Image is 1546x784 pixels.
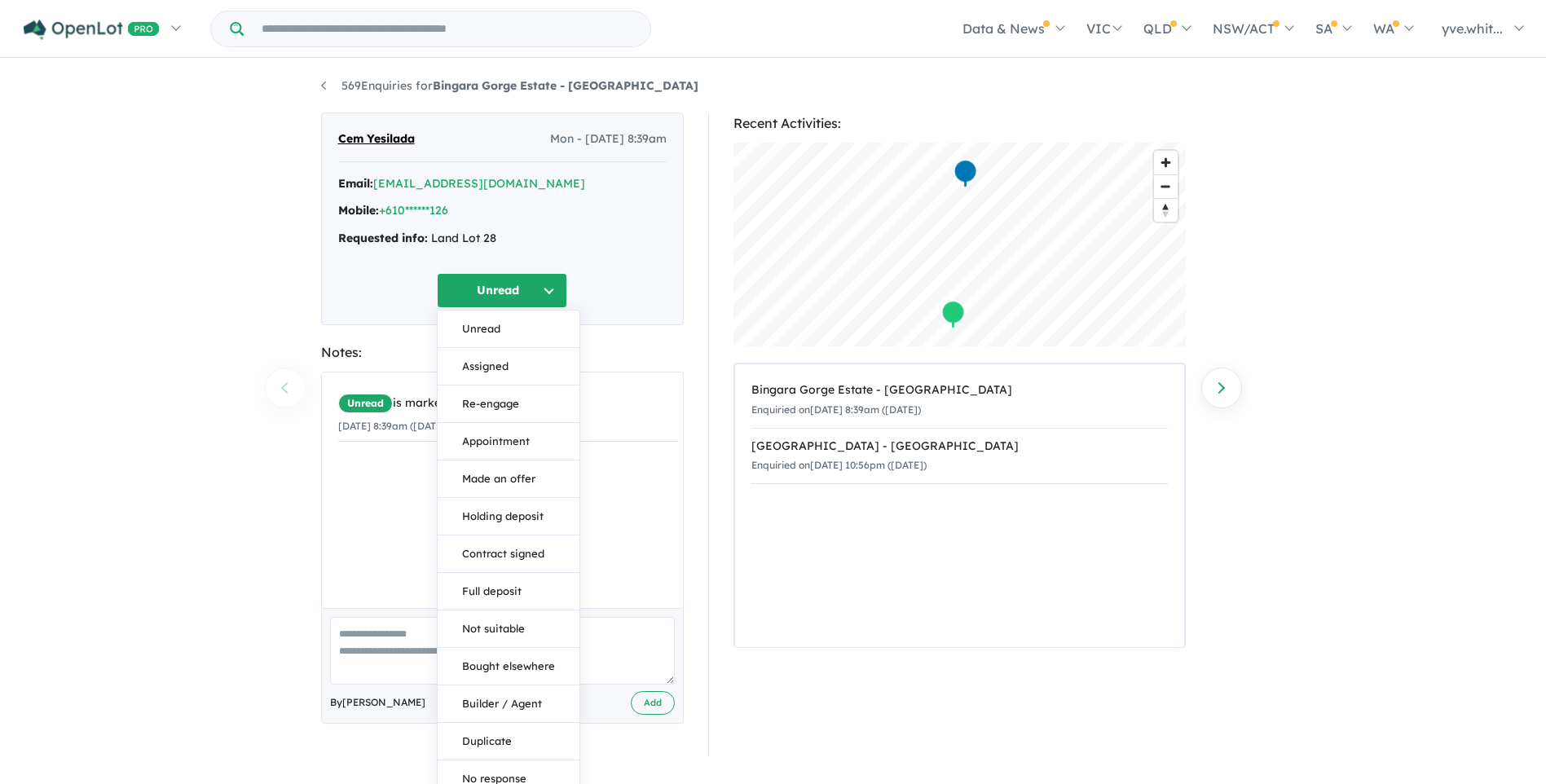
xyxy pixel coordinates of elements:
[321,77,1226,96] nav: breadcrumb
[751,403,921,416] small: Enquiried on [DATE] 8:39am ([DATE])
[733,112,1186,134] div: Recent Activities:
[940,300,965,330] div: Map marker
[1442,20,1503,37] span: yve.whit...
[733,143,1186,346] canvas: Map
[1154,198,1178,222] button: Reset bearing to north
[1154,174,1178,198] button: Zoom out
[338,229,667,249] div: Land Lot 28
[438,311,579,348] button: Unread
[338,420,449,432] small: [DATE] 8:39am ([DATE])
[438,498,579,535] button: Holding deposit
[338,176,373,191] strong: Email:
[751,437,1168,456] div: [GEOGRAPHIC_DATA] - [GEOGRAPHIC_DATA]
[330,694,425,711] span: By [PERSON_NAME]
[751,372,1168,429] a: Bingara Gorge Estate - [GEOGRAPHIC_DATA]Enquiried on[DATE] 8:39am ([DATE])
[438,648,579,685] button: Bought elsewhere
[338,231,428,245] strong: Requested info:
[438,685,579,723] button: Builder / Agent
[751,381,1168,400] div: Bingara Gorge Estate - [GEOGRAPHIC_DATA]
[321,78,698,93] a: 569Enquiries forBingara Gorge Estate - [GEOGRAPHIC_DATA]
[437,273,567,308] button: Unread
[438,460,579,498] button: Made an offer
[751,428,1168,485] a: [GEOGRAPHIC_DATA] - [GEOGRAPHIC_DATA]Enquiried on[DATE] 10:56pm ([DATE])
[1154,199,1178,222] span: Reset bearing to north
[438,535,579,573] button: Contract signed
[631,691,675,715] button: Add
[1154,151,1178,174] button: Zoom in
[373,176,585,191] a: [EMAIL_ADDRESS][DOMAIN_NAME]
[24,20,160,40] img: Openlot PRO Logo White
[751,459,927,471] small: Enquiried on [DATE] 10:56pm ([DATE])
[1154,175,1178,198] span: Zoom out
[247,11,647,46] input: Try estate name, suburb, builder or developer
[438,723,579,760] button: Duplicate
[953,159,977,189] div: Map marker
[550,130,667,149] span: Mon - [DATE] 8:39am
[321,341,684,363] div: Notes:
[338,130,415,149] span: Cem Yesilada
[338,394,393,413] span: Unread
[438,423,579,460] button: Appointment
[433,78,698,93] strong: Bingara Gorge Estate - [GEOGRAPHIC_DATA]
[438,385,579,423] button: Re-engage
[438,610,579,648] button: Not suitable
[438,348,579,385] button: Assigned
[438,573,579,610] button: Full deposit
[338,203,379,218] strong: Mobile:
[338,394,679,413] div: is marked.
